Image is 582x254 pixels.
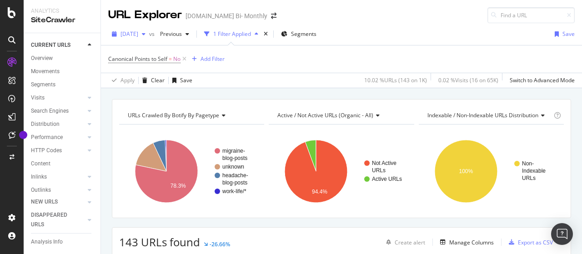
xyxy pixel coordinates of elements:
div: 0.02 % Visits ( 16 on 65K ) [438,76,498,84]
text: Indexable [522,168,546,174]
div: Segments [31,80,55,90]
span: No [173,53,181,65]
div: Analytics [31,7,93,15]
text: unknown [222,164,244,170]
span: 143 URLs found [119,234,200,249]
a: Movements [31,67,94,76]
span: Active / Not Active URLs (organic - all) [277,111,373,119]
div: arrow-right-arrow-left [271,13,276,19]
a: Segments [31,80,94,90]
div: -26.66% [210,240,230,248]
div: Create alert [395,239,425,246]
div: times [262,30,270,39]
button: Add Filter [188,54,225,65]
span: vs [149,30,156,38]
svg: A chart. [269,132,411,211]
svg: A chart. [119,132,262,211]
a: HTTP Codes [31,146,85,155]
text: Active URLs [372,176,402,182]
div: Visits [31,93,45,103]
text: blog-posts [222,155,247,161]
div: DISAPPEARED URLS [31,210,77,229]
div: 10.02 % URLs ( 143 on 1K ) [364,76,427,84]
div: Manage Columns [449,239,494,246]
button: Create alert [382,235,425,249]
button: [DATE] [108,27,149,41]
span: Segments [291,30,316,38]
text: migraine- [222,148,245,154]
div: Analysis Info [31,237,63,247]
a: Distribution [31,120,85,129]
div: Switch to Advanced Mode [510,76,575,84]
button: Save [551,27,575,41]
div: [DOMAIN_NAME] Bi- Monthly [186,11,267,20]
div: Export as CSV [518,239,553,246]
span: Canonical Points to Self [108,55,167,63]
div: NEW URLS [31,197,58,207]
div: Add Filter [201,55,225,63]
h4: Indexable / Non-Indexable URLs Distribution [426,108,552,123]
a: Visits [31,93,85,103]
span: URLs Crawled By Botify By pagetype [128,111,219,119]
span: = [169,55,172,63]
text: Non- [522,160,534,167]
div: Search Engines [31,106,69,116]
a: Overview [31,54,94,63]
input: Find a URL [487,7,575,23]
div: Distribution [31,120,60,129]
a: Analysis Info [31,237,94,247]
div: Open Intercom Messenger [551,223,573,245]
a: NEW URLS [31,197,85,207]
a: Inlinks [31,172,85,182]
h4: Active / Not Active URLs [276,108,406,123]
text: headache- [222,172,248,179]
button: Export as CSV [505,235,553,249]
div: Apply [120,76,135,84]
a: Outlinks [31,185,85,195]
div: Tooltip anchor [19,131,27,139]
div: URL Explorer [108,7,182,23]
button: 1 Filter Applied [201,27,262,41]
text: URLs [372,167,386,174]
h4: URLs Crawled By Botify By pagetype [126,108,256,123]
text: URLs [522,175,536,181]
a: Performance [31,133,85,142]
div: Outlinks [31,185,51,195]
div: HTTP Codes [31,146,62,155]
button: Switch to Advanced Mode [506,73,575,88]
a: Content [31,159,94,169]
div: Inlinks [31,172,47,182]
text: 94.4% [312,189,327,195]
text: 78.3% [171,183,186,189]
text: blog-posts [222,179,247,186]
a: Search Engines [31,106,85,116]
div: Overview [31,54,53,63]
button: Previous [156,27,193,41]
div: SiteCrawler [31,15,93,25]
span: Indexable / Non-Indexable URLs distribution [427,111,538,119]
svg: A chart. [419,132,562,211]
div: CURRENT URLS [31,40,70,50]
span: 2025 Aug. 17th [120,30,138,38]
button: Save [169,73,192,88]
button: Clear [139,73,165,88]
div: Performance [31,133,63,142]
text: 100% [459,168,473,174]
button: Manage Columns [436,237,494,248]
text: Not Active [372,160,396,166]
text: work-life/* [222,188,246,194]
div: Clear [151,76,165,84]
div: Movements [31,67,60,76]
div: Content [31,159,50,169]
span: Previous [156,30,182,38]
a: CURRENT URLS [31,40,85,50]
button: Apply [108,73,135,88]
a: DISAPPEARED URLS [31,210,85,229]
div: Save [562,30,575,38]
div: Save [180,76,192,84]
button: Segments [277,27,320,41]
div: 1 Filter Applied [213,30,251,38]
